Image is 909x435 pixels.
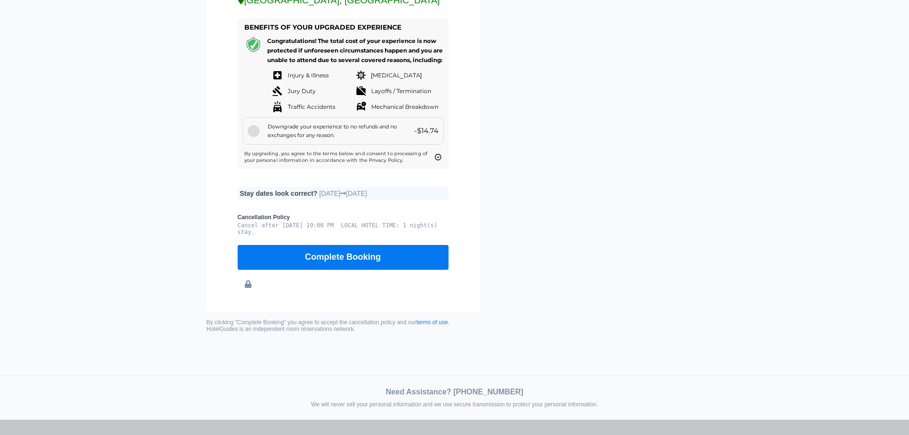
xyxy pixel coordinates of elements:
pre: Cancel after [DATE] 19:00 PM LOCAL HOTEL TIME: 1 night(s) stay. [238,222,449,235]
div: Need Assistance? [PHONE_NUMBER] [197,388,712,396]
a: terms of use [417,319,448,326]
small: By clicking "Complete Booking" you agree to accept the cancellation policy and our . HotelGuides ... [207,319,480,332]
button: Complete Booking [238,245,449,270]
span: [DATE] [DATE] [319,190,367,197]
b: Stay dates look correct? [240,190,318,197]
div: We will never sell your personal information and we use secure transmission to protect your perso... [197,401,712,408]
b: Cancellation Policy [238,214,449,221]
